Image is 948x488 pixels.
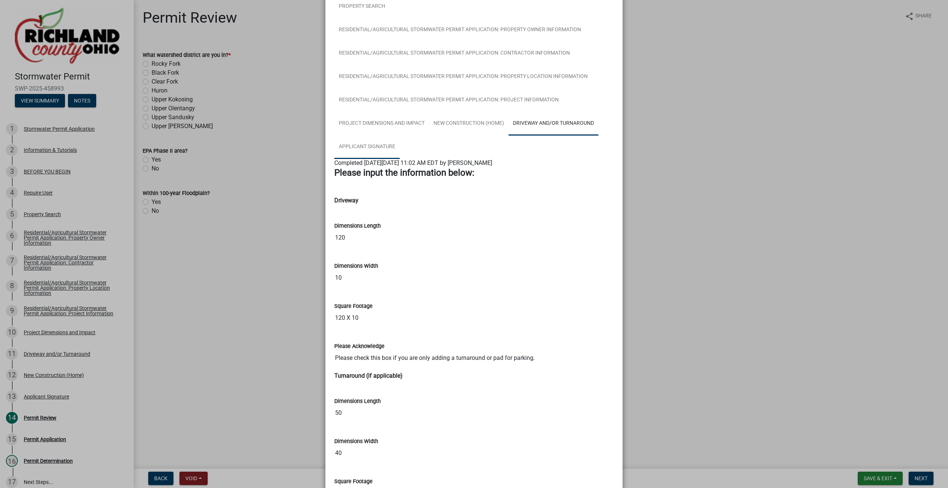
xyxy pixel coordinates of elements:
strong: Please input the information below: [334,167,474,178]
a: Driveway and/or Turnaround [509,112,598,136]
strong: Driveway [334,197,358,204]
strong: Turnaround (if applicable) [334,372,403,379]
label: Please Acknowledge [334,344,384,349]
a: Residential/Agricultural Stormwater Permit Application: Contractor Information [334,42,574,65]
label: Square Footage [334,304,373,309]
a: Residential/Agricultural Stormwater Permit Application: Project Information [334,88,563,112]
label: Dimensions Width [334,264,378,269]
label: Dimensions Length [334,224,381,229]
a: Residential/Agricultural Stormwater Permit Application: Property Owner Information [334,18,585,42]
span: Completed [DATE][DATE] 11:02 AM EDT by [PERSON_NAME] [334,159,492,166]
a: New Construction (Home) [429,112,509,136]
label: Square Footage [334,479,373,484]
a: Project Dimensions and Impact [334,112,429,136]
a: Applicant Signature [334,135,400,159]
label: Dimensions Length [334,399,381,404]
a: Residential/Agricultural Stormwater Permit Application: Property Location Information [334,65,592,89]
label: Dimensions Width [334,439,378,444]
